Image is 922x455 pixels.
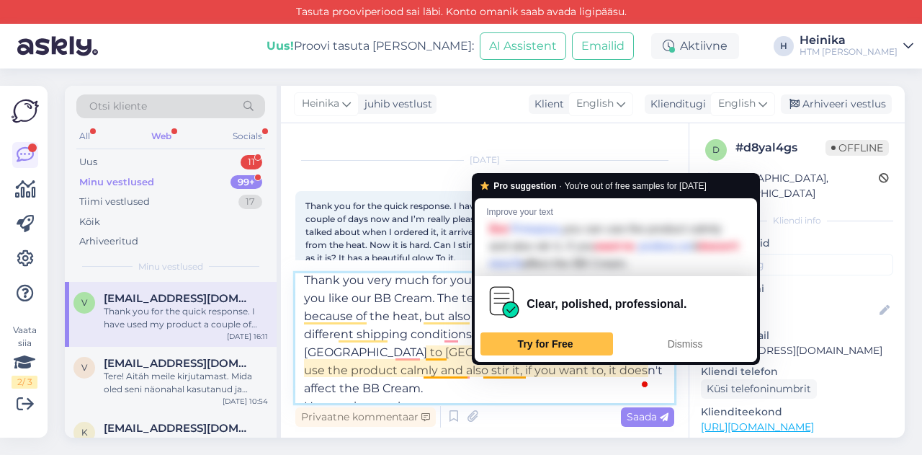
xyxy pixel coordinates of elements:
[223,396,268,407] div: [DATE] 10:54
[701,343,893,358] p: [EMAIL_ADDRESS][DOMAIN_NAME]
[705,171,879,201] div: [GEOGRAPHIC_DATA], [GEOGRAPHIC_DATA]
[104,370,268,396] div: Tere! Aitäh meile kirjutamast. Mida oled seni näonahal kasutanud ja kuidas seda hooldanud?
[305,200,573,263] span: Thank you for the quick response. I have used my product a couple of days now and I’m really plea...
[138,260,203,273] span: Minu vestlused
[104,422,254,435] span: kadirahn@gmail.com
[79,195,150,209] div: Tiimi vestlused
[781,94,892,114] div: Arhiveeri vestlus
[76,127,93,146] div: All
[701,364,893,379] p: Kliendi telefon
[267,37,474,55] div: Proovi tasuta [PERSON_NAME]:
[267,39,294,53] b: Uus!
[295,407,436,427] div: Privaatne kommentaar
[295,154,674,167] div: [DATE]
[712,144,720,155] span: d
[302,96,339,112] span: Heinika
[735,139,825,156] div: # d8yal4gs
[241,155,262,169] div: 11
[800,35,898,46] div: Heinika
[702,303,877,319] input: Lisa nimi
[774,36,794,56] div: H
[104,435,268,448] div: Aitäh sulle mõistva suhtumise eest.
[529,97,564,112] div: Klient
[701,236,893,251] p: Kliendi tag'id
[718,96,756,112] span: English
[104,292,254,305] span: vppgirl@gmail.com
[81,362,87,373] span: v
[645,97,706,112] div: Klienditugi
[701,214,893,227] div: Kliendi info
[12,376,37,389] div: 2 / 3
[825,140,889,156] span: Offline
[295,273,674,403] textarea: To enrich screen reader interactions, please activate Accessibility in Grammarly extension settings
[79,155,97,169] div: Uus
[79,175,154,190] div: Minu vestlused
[104,357,254,370] span: veevekaljo74@gmail.com
[701,420,814,433] a: [URL][DOMAIN_NAME]
[800,35,913,58] a: HeinikaHTM [PERSON_NAME]
[81,427,88,438] span: k
[651,33,739,59] div: Aktiivne
[148,127,174,146] div: Web
[480,32,566,60] button: AI Assistent
[89,99,147,114] span: Otsi kliente
[12,324,37,389] div: Vaata siia
[701,379,817,399] div: Küsi telefoninumbrit
[81,297,87,308] span: v
[701,328,893,343] p: Kliendi email
[572,32,634,60] button: Emailid
[230,175,262,190] div: 99+
[359,97,432,112] div: juhib vestlust
[576,96,614,112] span: English
[227,331,268,342] div: [DATE] 16:11
[230,127,265,146] div: Socials
[701,405,893,420] p: Klienditeekond
[701,254,893,275] input: Lisa tag
[701,281,893,296] p: Kliendi nimi
[104,305,268,331] div: Thank you for the quick response. I have used my product a couple of days now and I’m really plea...
[12,97,39,125] img: Askly Logo
[79,234,138,249] div: Arhiveeritud
[79,215,100,229] div: Kõik
[627,410,668,423] span: Saada
[800,46,898,58] div: HTM [PERSON_NAME]
[238,195,262,209] div: 17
